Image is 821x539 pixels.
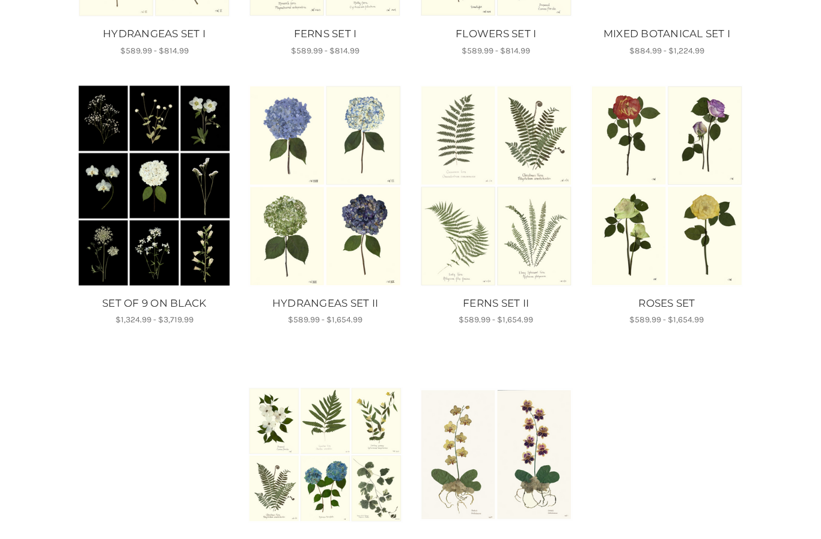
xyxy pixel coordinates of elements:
[75,27,233,43] a: HYDRANGEAS SET I, Price range from $589.99 to $814.99
[246,297,404,312] a: HYDRANGEAS SET II, Price range from $589.99 to $1,654.99
[419,85,573,288] a: FERNS SET II, Price range from $589.99 to $1,654.99
[462,46,530,56] span: $589.99 - $814.99
[590,85,744,288] a: ROSES SET, Price range from $589.99 to $1,654.99
[419,388,573,522] img: Unframed
[115,315,194,325] span: $1,324.99 - $3,719.99
[77,85,231,288] img: Unframed
[629,46,704,56] span: $884.99 - $1,224.99
[248,85,402,288] img: Unframed
[246,27,404,43] a: FERNS SET I, Price range from $589.99 to $814.99
[419,85,573,288] img: Unframed
[588,297,746,312] a: ROSES SET, Price range from $589.99 to $1,654.99
[590,85,744,288] img: Unframed
[459,315,533,325] span: $589.99 - $1,654.99
[248,387,402,523] img: Unframed
[417,27,575,43] a: FLOWERS SET I, Price range from $589.99 to $814.99
[417,297,575,312] a: FERNS SET II, Price range from $589.99 to $1,654.99
[291,46,359,56] span: $589.99 - $814.99
[77,85,231,288] a: SET OF 9 ON BLACK, Price range from $1,324.99 to $3,719.99
[288,315,362,325] span: $589.99 - $1,654.99
[629,315,704,325] span: $589.99 - $1,654.99
[120,46,189,56] span: $589.99 - $814.99
[248,85,402,288] a: HYDRANGEAS SET II, Price range from $589.99 to $1,654.99
[75,297,233,312] a: SET OF 9 ON BLACK, Price range from $1,324.99 to $3,719.99
[588,27,746,43] a: MIXED BOTANICAL SET I, Price range from $884.99 to $1,224.99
